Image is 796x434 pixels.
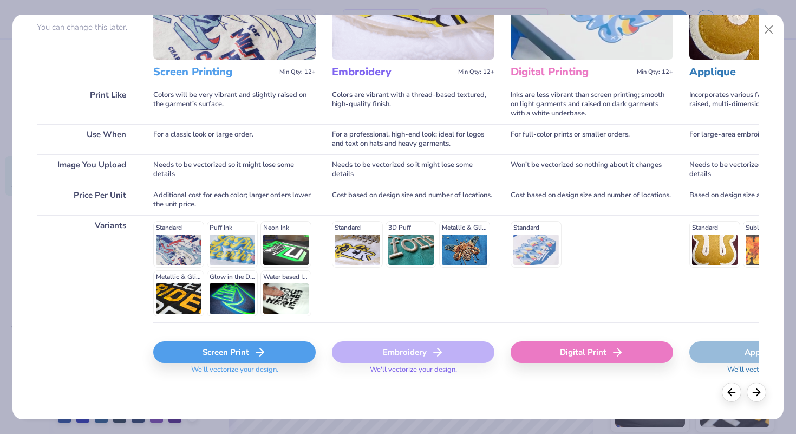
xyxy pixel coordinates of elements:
[153,65,275,79] h3: Screen Printing
[332,185,494,215] div: Cost based on design size and number of locations.
[37,185,137,215] div: Price Per Unit
[37,124,137,154] div: Use When
[332,154,494,185] div: Needs to be vectorized so it might lose some details
[153,185,316,215] div: Additional cost for each color; larger orders lower the unit price.
[279,68,316,76] span: Min Qty: 12+
[153,85,316,124] div: Colors will be very vibrant and slightly raised on the garment's surface.
[37,23,137,32] p: You can change this later.
[637,68,673,76] span: Min Qty: 12+
[332,341,494,363] div: Embroidery
[332,124,494,154] div: For a professional, high-end look; ideal for logos and text on hats and heavy garments.
[37,215,137,322] div: Variants
[511,154,673,185] div: Won't be vectorized so nothing about it changes
[332,85,494,124] div: Colors are vibrant with a thread-based textured, high-quality finish.
[153,154,316,185] div: Needs to be vectorized so it might lose some details
[37,85,137,124] div: Print Like
[511,124,673,154] div: For full-color prints or smaller orders.
[37,154,137,185] div: Image You Upload
[332,65,454,79] h3: Embroidery
[511,65,632,79] h3: Digital Printing
[366,365,461,381] span: We'll vectorize your design.
[759,20,779,40] button: Close
[511,85,673,124] div: Inks are less vibrant than screen printing; smooth on light garments and raised on dark garments ...
[187,365,283,381] span: We'll vectorize your design.
[153,124,316,154] div: For a classic look or large order.
[511,185,673,215] div: Cost based on design size and number of locations.
[511,341,673,363] div: Digital Print
[153,341,316,363] div: Screen Print
[458,68,494,76] span: Min Qty: 12+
